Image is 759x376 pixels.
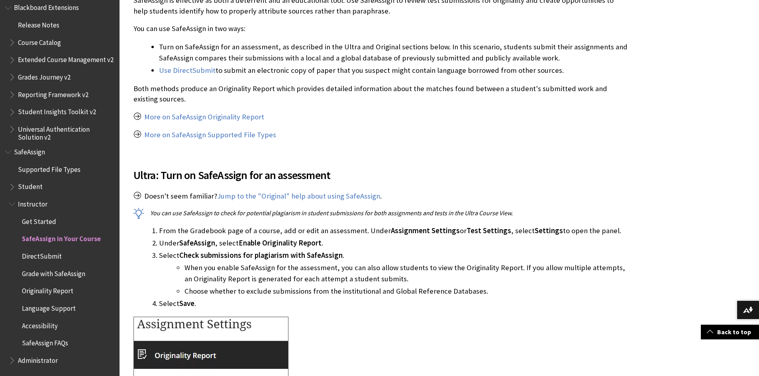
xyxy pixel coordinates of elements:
[184,286,628,297] li: Choose whether to exclude submissions from the institutional and Global Reference Databases.
[22,319,58,330] span: Accessibility
[133,191,628,201] p: Doesn't seem familiar? .
[159,66,216,75] a: Use DirectSubmit
[159,238,628,249] li: Under , select .
[159,65,628,76] li: to submit an electronic copy of paper that you suspect might contain language borrowed from other...
[18,354,58,364] span: Administrator
[159,41,628,64] li: Turn on SafeAssign for an assessment, as described in the Ultra and Original sections below. In t...
[14,145,45,156] span: SafeAssign
[14,1,79,12] span: Blackboard Extensions
[18,105,96,116] span: Student Insights Toolkit v2
[159,298,628,309] li: Select .
[18,163,80,173] span: Supported File Types
[18,197,47,208] span: Instructor
[22,302,76,312] span: Language Support
[701,325,759,339] a: Back to top
[217,191,380,201] a: Jump to the "Original" help about using SafeAssign
[22,215,56,226] span: Get Started
[239,238,322,247] span: Enable Originality Report
[179,251,343,260] span: Check submissions for plagiarism with SafeAssign
[133,208,628,217] p: You can use SafeAssign to check for potential plagiarism in student submissions for both assignme...
[18,123,114,141] span: Universal Authentication Solution v2
[18,88,88,99] span: Reporting Framework v2
[179,299,194,308] span: Save
[18,180,43,191] span: Student
[144,112,264,122] a: More on SafeAssign Originality Report
[5,1,115,142] nav: Book outline for Blackboard Extensions
[133,23,628,34] p: You can use SafeAssign in two ways:
[535,226,563,235] span: Settings
[22,232,101,243] span: SafeAssign in Your Course
[184,262,628,284] li: When you enable SafeAssign for the assessment, you can also allow students to view the Originalit...
[18,36,61,47] span: Course Catalog
[22,337,68,347] span: SafeAssign FAQs
[159,225,628,236] li: From the Gradebook page of a course, add or edit an assessment. Under or , select to open the panel.
[22,267,85,278] span: Grade with SafeAssign
[18,18,59,29] span: Release Notes
[18,53,114,64] span: Extended Course Management v2
[133,167,628,183] span: Ultra: Turn on SafeAssign for an assessment
[133,84,628,104] p: Both methods produce an Originality Report which provides detailed information about the matches ...
[5,145,115,367] nav: Book outline for Blackboard SafeAssign
[467,226,511,235] span: Test Settings
[144,130,276,140] a: More on SafeAssign Supported File Types
[22,249,62,260] span: DirectSubmit
[179,238,215,247] span: SafeAssign
[18,70,71,81] span: Grades Journey v2
[391,226,460,235] span: Assignment Settings
[22,284,73,295] span: Originality Report
[159,250,628,297] li: Select .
